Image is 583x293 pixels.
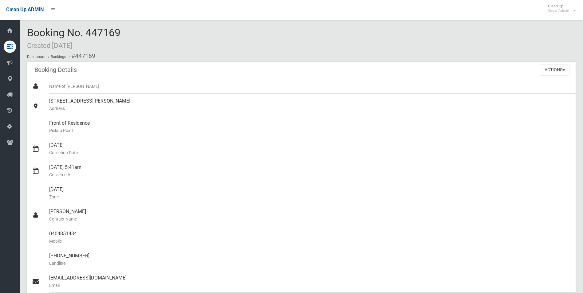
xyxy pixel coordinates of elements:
div: [STREET_ADDRESS][PERSON_NAME] [49,94,571,116]
small: Created [DATE] [27,41,72,49]
small: Collection Date [49,149,571,156]
a: Dashboard [27,55,45,59]
small: Super Admin [548,8,569,13]
div: [PERSON_NAME] [49,204,571,226]
a: [EMAIL_ADDRESS][DOMAIN_NAME]Email [27,271,576,293]
small: Collected At [49,171,571,178]
button: Actions [540,64,569,76]
small: Zone [49,193,571,201]
small: Landline [49,260,571,267]
a: Bookings [51,55,66,59]
div: [DATE] [49,138,571,160]
span: Booking No. 447169 [27,26,120,50]
small: Pickup Point [49,127,571,134]
small: Contact Name [49,215,571,223]
small: Name of [PERSON_NAME] [49,83,571,90]
div: [EMAIL_ADDRESS][DOMAIN_NAME] [49,271,571,293]
span: Clean Up ADMIN [6,7,44,13]
small: Mobile [49,237,571,245]
div: Front of Residence [49,116,571,138]
div: 0404851434 [49,226,571,248]
header: Booking Details [27,64,84,76]
div: [PHONE_NUMBER] [49,248,571,271]
small: Address [49,105,571,112]
small: Email [49,282,571,289]
span: Clean Up [545,4,575,13]
div: [DATE] [49,182,571,204]
li: #447169 [67,50,95,62]
div: [DATE] 5:41am [49,160,571,182]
